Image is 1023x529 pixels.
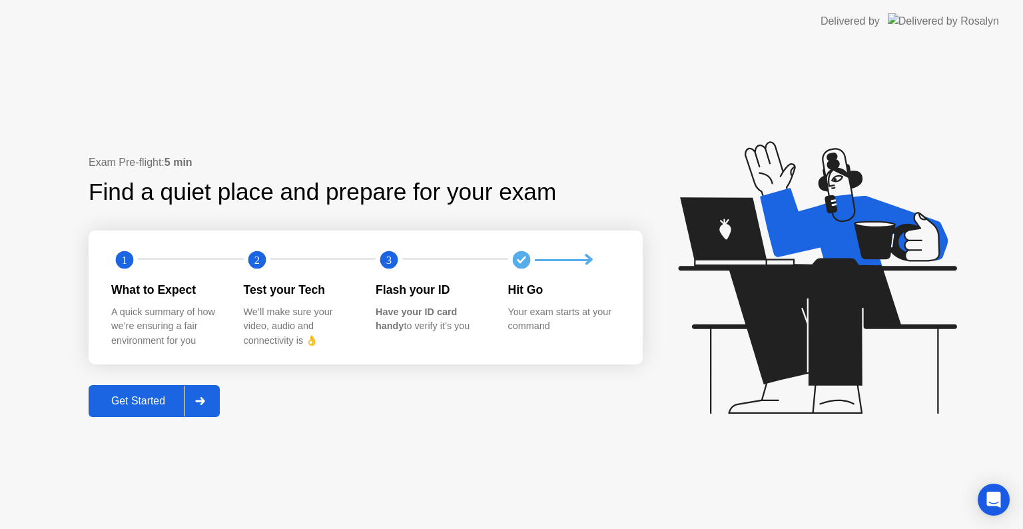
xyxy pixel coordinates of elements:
text: 3 [386,254,392,266]
div: to verify it’s you [376,305,487,334]
div: Get Started [93,395,184,407]
div: Hit Go [508,281,619,298]
div: We’ll make sure your video, audio and connectivity is 👌 [244,305,355,348]
b: 5 min [165,157,192,168]
div: Delivered by [821,13,880,29]
div: Find a quiet place and prepare for your exam [89,175,558,210]
b: Have your ID card handy [376,306,457,332]
div: Flash your ID [376,281,487,298]
div: What to Expect [111,281,222,298]
div: Open Intercom Messenger [978,484,1010,516]
text: 2 [254,254,259,266]
div: Your exam starts at your command [508,305,619,334]
div: A quick summary of how we’re ensuring a fair environment for you [111,305,222,348]
div: Exam Pre-flight: [89,155,643,171]
text: 1 [122,254,127,266]
img: Delivered by Rosalyn [888,13,999,29]
div: Test your Tech [244,281,355,298]
button: Get Started [89,385,220,417]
